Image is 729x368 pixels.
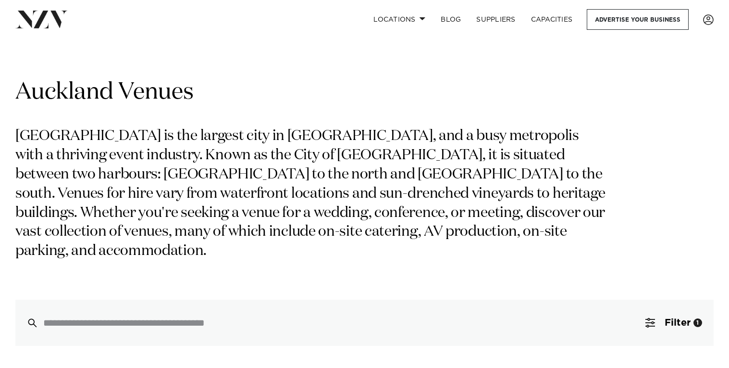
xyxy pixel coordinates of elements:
[587,9,689,30] a: Advertise your business
[15,11,68,28] img: nzv-logo.png
[693,318,702,327] div: 1
[523,9,581,30] a: Capacities
[366,9,433,30] a: Locations
[15,127,609,261] p: [GEOGRAPHIC_DATA] is the largest city in [GEOGRAPHIC_DATA], and a busy metropolis with a thriving...
[469,9,523,30] a: SUPPLIERS
[433,9,469,30] a: BLOG
[634,300,714,346] button: Filter1
[15,77,714,108] h1: Auckland Venues
[665,318,691,328] span: Filter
